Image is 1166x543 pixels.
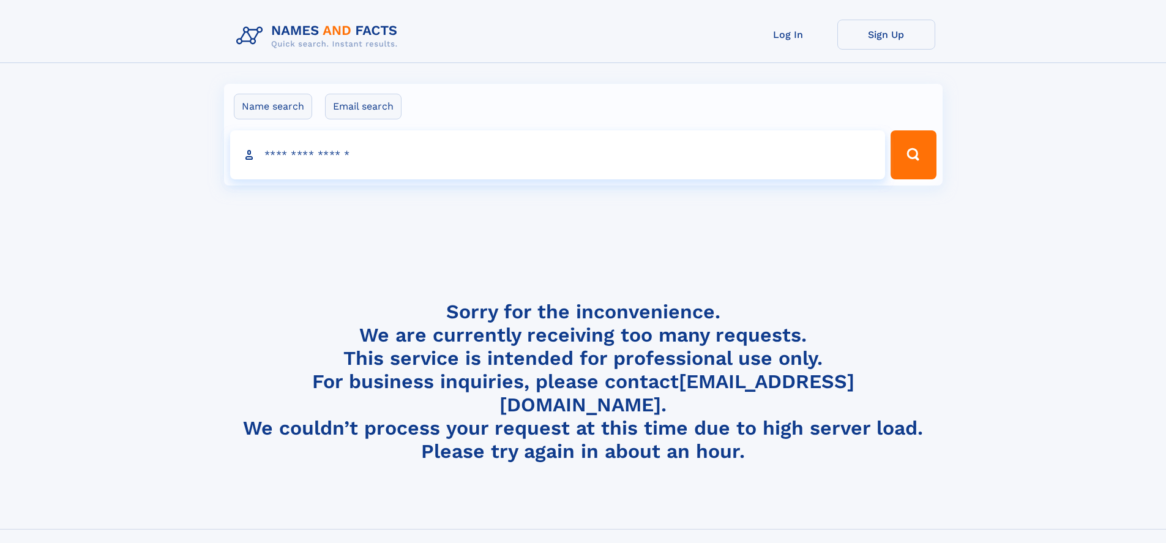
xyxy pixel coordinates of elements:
[234,94,312,119] label: Name search
[499,370,854,416] a: [EMAIL_ADDRESS][DOMAIN_NAME]
[231,300,935,463] h4: Sorry for the inconvenience. We are currently receiving too many requests. This service is intend...
[739,20,837,50] a: Log In
[837,20,935,50] a: Sign Up
[230,130,886,179] input: search input
[325,94,402,119] label: Email search
[231,20,408,53] img: Logo Names and Facts
[891,130,936,179] button: Search Button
